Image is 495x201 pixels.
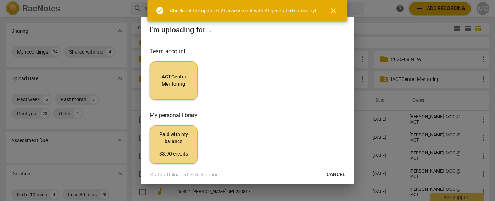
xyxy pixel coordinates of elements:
[150,26,345,34] h2: I'm uploading for...
[156,74,191,87] span: iACTCenter Mentoring
[321,168,351,181] button: Cancel
[329,6,338,15] span: close
[150,111,345,120] h3: My personal library
[150,47,345,56] h3: Team account
[170,7,317,15] div: Check out the updated AI assessment with AI-generated summary!
[150,125,198,164] button: Paid with my balance$3.90 credits
[325,2,342,19] button: Close
[156,6,165,15] span: check_circle
[156,151,191,158] div: $3.90 credits
[150,171,221,179] p: Status: Uploaded. Select options
[327,171,345,178] span: Cancel
[156,131,191,158] span: Paid with my balance
[150,61,198,100] button: iACTCenter Mentoring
